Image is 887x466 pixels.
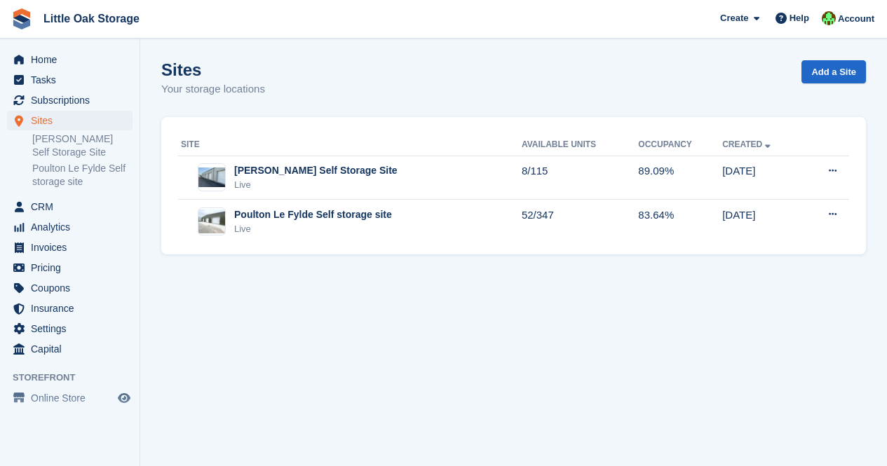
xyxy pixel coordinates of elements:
td: 8/115 [522,156,638,200]
a: [PERSON_NAME] Self Storage Site [32,132,133,159]
a: menu [7,339,133,359]
img: Michael Aujla [822,11,836,25]
span: Invoices [31,238,115,257]
div: Live [234,178,398,192]
a: Add a Site [801,60,866,83]
a: menu [7,197,133,217]
td: 52/347 [522,200,638,243]
span: Analytics [31,217,115,237]
td: 83.64% [638,200,722,243]
span: Pricing [31,258,115,277]
a: menu [7,388,133,408]
img: stora-icon-8386f47178a22dfd0bd8f6a31ec36ba5ce8667c1dd55bd0f319d3a0aa187defe.svg [11,8,32,29]
span: Create [720,11,748,25]
span: Account [838,12,874,26]
h1: Sites [161,60,265,79]
a: Little Oak Storage [38,7,145,30]
a: menu [7,90,133,110]
a: Poulton Le Fylde Self storage site [32,162,133,189]
a: menu [7,319,133,338]
span: Storefront [13,371,140,385]
a: menu [7,299,133,318]
img: Image of Poulton Le Fylde Self storage site site [198,210,225,233]
span: Tasks [31,70,115,90]
span: Capital [31,339,115,359]
a: menu [7,217,133,237]
a: menu [7,258,133,277]
a: menu [7,70,133,90]
div: Poulton Le Fylde Self storage site [234,207,392,222]
td: [DATE] [722,156,803,200]
span: Online Store [31,388,115,408]
th: Available Units [522,134,638,156]
p: Your storage locations [161,81,265,97]
span: Coupons [31,278,115,298]
td: [DATE] [722,200,803,243]
div: Live [234,222,392,236]
span: Sites [31,111,115,130]
a: menu [7,238,133,257]
td: 89.09% [638,156,722,200]
img: Image of Kirkham Self Storage Site site [198,167,225,188]
a: Preview store [116,390,133,406]
a: menu [7,278,133,298]
span: Help [790,11,809,25]
th: Site [178,134,522,156]
div: [PERSON_NAME] Self Storage Site [234,163,398,178]
a: menu [7,50,133,69]
span: Settings [31,319,115,338]
span: Subscriptions [31,90,115,110]
th: Occupancy [638,134,722,156]
a: menu [7,111,133,130]
span: CRM [31,197,115,217]
span: Insurance [31,299,115,318]
span: Home [31,50,115,69]
a: Created [722,139,773,149]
